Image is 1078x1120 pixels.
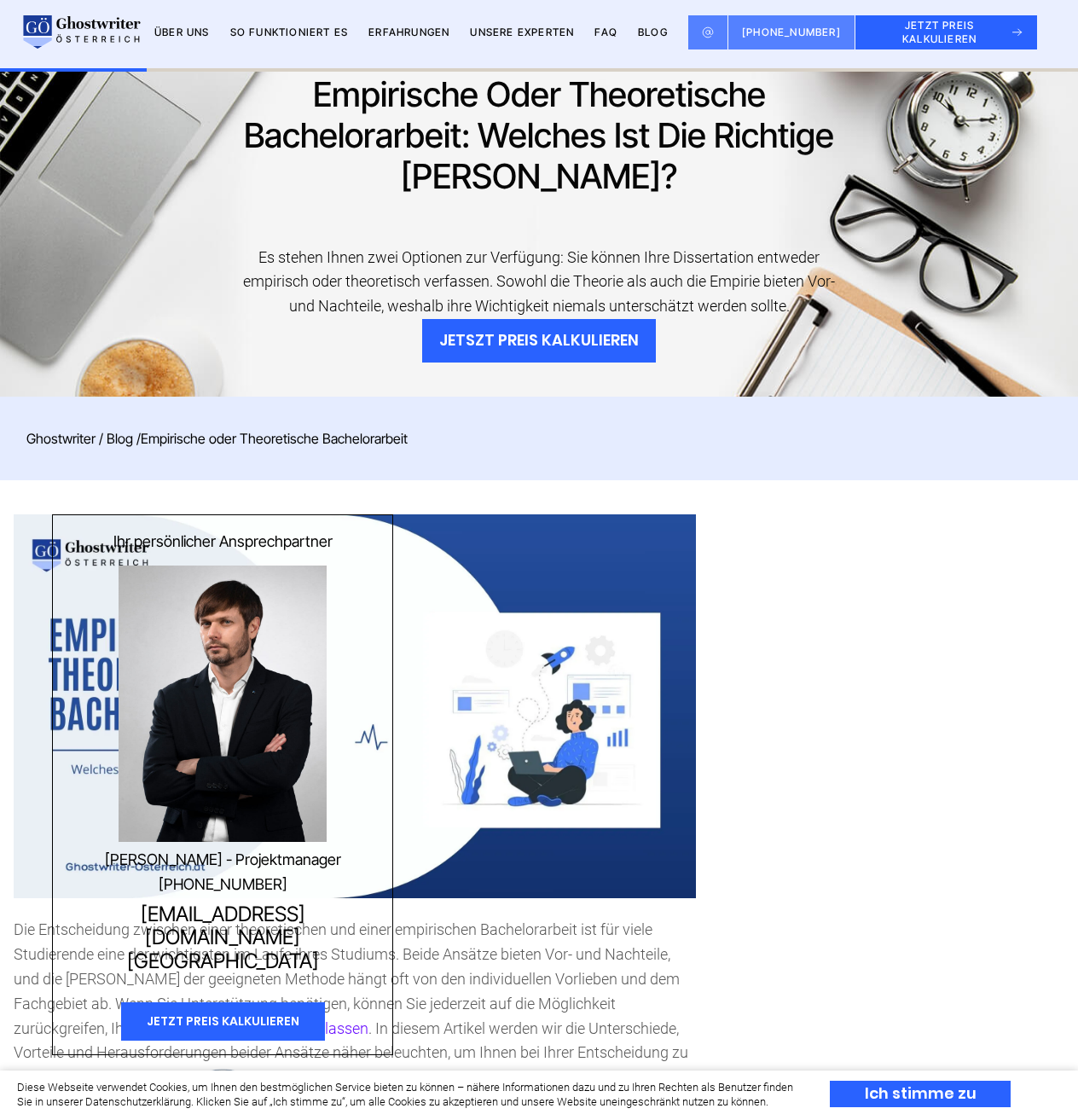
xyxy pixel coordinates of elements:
div: Es stehen Ihnen zwei Optionen zur Verfügung: Sie können Ihre Dissertation entweder empirisch oder... [234,246,845,319]
div: Diese Webseite verwendet Cookies, um Ihnen den bestmöglichen Service bieten zu können – nähere In... [17,1081,800,1110]
div: [PERSON_NAME] - Projektmanager [64,851,381,869]
div: Ich stimme zu [830,1081,1011,1107]
img: Empirische oder Theoretische Bachelorarbeit [14,514,696,898]
div: JETZT PREIS KALKULIEREN [121,1003,325,1041]
div: Ihr persönlicher Ansprechpartner [64,533,381,551]
div: / / [26,431,1052,446]
a: [EMAIL_ADDRESS][DOMAIN_NAME][GEOGRAPHIC_DATA] [64,902,381,973]
h1: Empirische oder Theoretische Bachelorarbeit: Welches ist die richtige [PERSON_NAME]? [234,74,845,197]
a: So funktioniert es [230,26,349,38]
a: Unsere Experten [470,26,574,38]
a: Über uns [154,26,210,38]
img: logo wirschreiben [20,15,141,49]
p: Die Entscheidung zwischen einer theoretischen und einer empirischen Bachelorarbeit ist für viele ... [14,918,696,1090]
span: [PHONE_NUMBER] [742,26,841,38]
img: Konstantin Steimle [119,566,327,842]
button: JETSZT PREIS KALKULIEREN [422,319,656,363]
a: [PHONE_NUMBER] [64,876,381,894]
a: BLOG [638,26,668,38]
a: Blog [107,430,133,447]
a: Erfahrungen [368,26,449,38]
span: Empirische oder Theoretische Bachelorarbeit [141,430,408,447]
button: JETZT PREIS KALKULIEREN [855,15,1037,49]
a: Ghostwriter [26,430,96,447]
img: Email [702,26,714,39]
a: FAQ [594,26,617,38]
a: [PHONE_NUMBER] [728,15,855,49]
